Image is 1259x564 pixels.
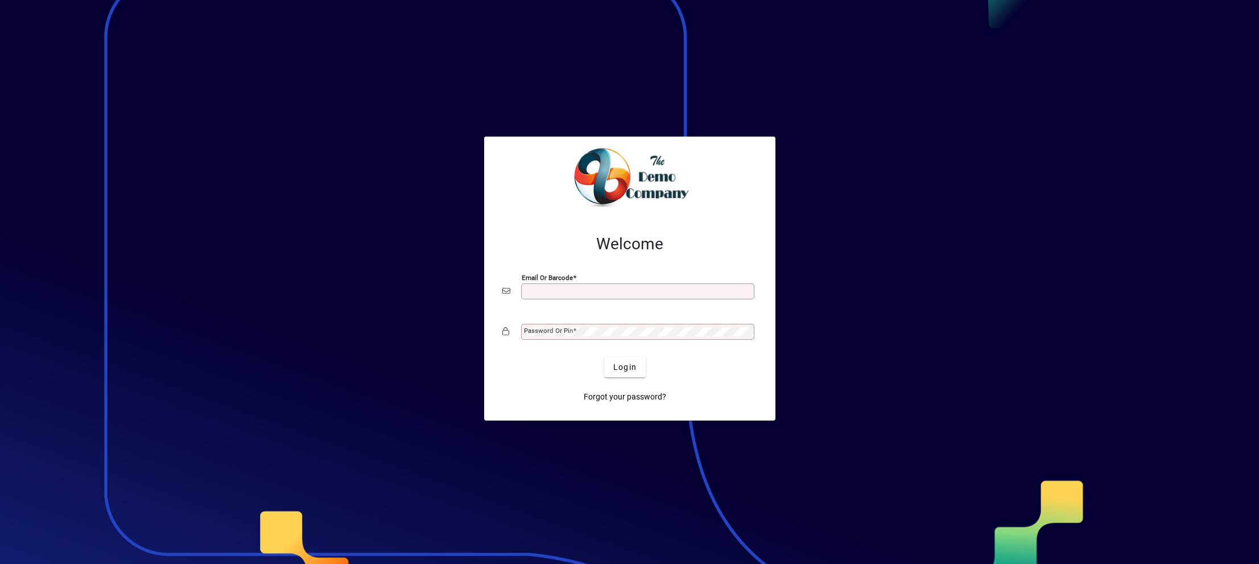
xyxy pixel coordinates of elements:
a: Forgot your password? [579,386,671,407]
mat-label: Email or Barcode [522,274,573,282]
button: Login [604,357,646,377]
mat-label: Password or Pin [524,327,573,335]
h2: Welcome [502,234,757,254]
span: Login [613,361,637,373]
span: Forgot your password? [584,391,666,403]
